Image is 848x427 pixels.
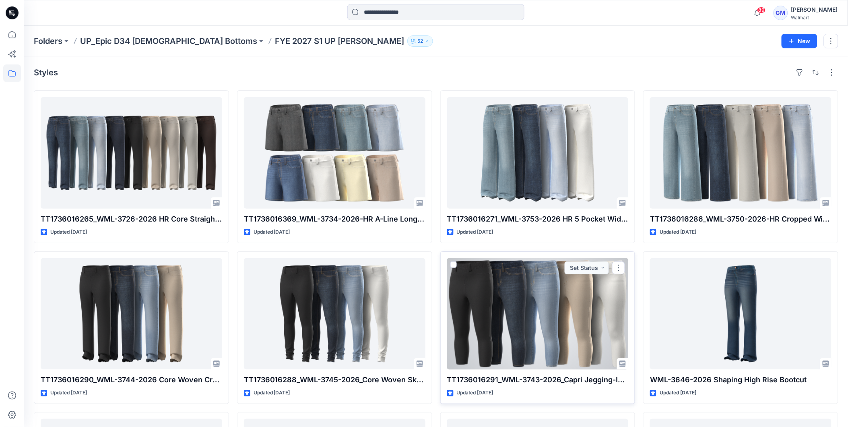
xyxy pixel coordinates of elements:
a: WML-3646-2026 Shaping High Rise Bootcut [650,258,831,370]
div: [PERSON_NAME] [791,5,838,15]
span: 89 [757,7,766,13]
a: TT1736016291_WML-3743-2026_Capri Jegging-Inseam 21Inch [447,258,629,370]
a: UP_Epic D34 [DEMOGRAPHIC_DATA] Bottoms [80,35,257,47]
div: Walmart [791,15,838,21]
h4: Styles [34,68,58,77]
button: 52 [407,35,433,47]
p: Updated [DATE] [457,228,493,236]
p: FYE 2027 S1 UP [PERSON_NAME] [275,35,404,47]
a: Folders [34,35,62,47]
p: Updated [DATE] [660,228,696,236]
a: TT1736016265_WML-3726-2026 HR Core Straight - Inseam 30" [41,97,222,209]
a: TT1736016288_WML-3745-2026_Core Woven Skinny Jegging-Inseam 28.5 [244,258,425,370]
p: TT1736016271_WML-3753-2026 HR 5 Pocket Wide Leg - Inseam 30 [447,213,629,225]
p: Updated [DATE] [254,389,290,397]
p: Updated [DATE] [254,228,290,236]
p: TT1736016291_WML-3743-2026_Capri Jegging-Inseam 21Inch [447,374,629,386]
p: TT1736016290_WML-3744-2026 Core Woven Crop Straight Jegging - Inseam 29 [41,374,222,386]
a: TT1736016369_WML-3734-2026-HR A-Line Long Shorts [244,97,425,209]
p: TT1736016286_WML-3750-2026-HR Cropped Wide Leg [650,213,831,225]
p: Updated [DATE] [50,228,87,236]
p: Updated [DATE] [457,389,493,397]
p: TT1736016265_WML-3726-2026 HR Core Straight - Inseam 30" [41,213,222,225]
p: TT1736016369_WML-3734-2026-HR A-Line Long Shorts [244,213,425,225]
div: GM [774,6,788,20]
p: Updated [DATE] [50,389,87,397]
a: TT1736016290_WML-3744-2026 Core Woven Crop Straight Jegging - Inseam 29 [41,258,222,370]
p: TT1736016288_WML-3745-2026_Core Woven Skinny Jegging-Inseam 28.5 [244,374,425,386]
p: WML-3646-2026 Shaping High Rise Bootcut [650,374,831,386]
a: TT1736016271_WML-3753-2026 HR 5 Pocket Wide Leg - Inseam 30 [447,97,629,209]
p: Updated [DATE] [660,389,696,397]
p: 52 [417,37,423,46]
button: New [782,34,817,48]
a: TT1736016286_WML-3750-2026-HR Cropped Wide Leg [650,97,831,209]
